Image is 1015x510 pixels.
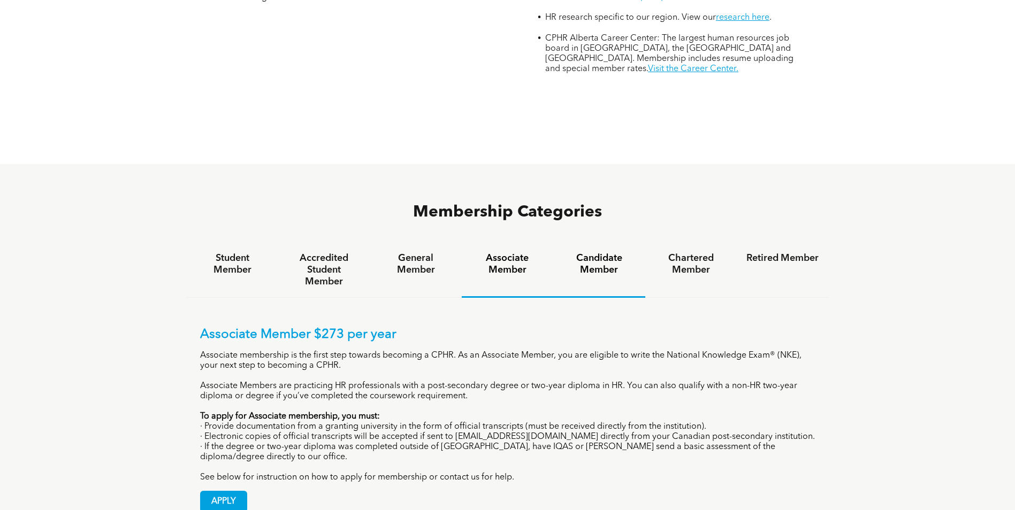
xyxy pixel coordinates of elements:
[200,442,815,462] p: · If the degree or two-year diploma was completed outside of [GEOGRAPHIC_DATA], have IQAS or [PER...
[471,252,544,276] h4: Associate Member
[769,13,772,22] span: .
[379,252,452,276] h4: General Member
[200,351,815,371] p: Associate membership is the first step towards becoming a CPHR. As an Associate Member, you are e...
[563,252,635,276] h4: Candidate Member
[746,252,819,264] h4: Retired Member
[413,204,602,220] span: Membership Categories
[545,34,793,73] span: CPHR Alberta Career Center: The largest human resources job board in [GEOGRAPHIC_DATA], the [GEOG...
[648,65,738,73] a: Visit the Career Center.
[288,252,360,288] h4: Accredited Student Member
[545,13,716,22] span: HR research specific to our region. View our
[200,327,815,343] p: Associate Member $273 per year
[655,252,727,276] h4: Chartered Member
[200,381,815,401] p: Associate Members are practicing HR professionals with a post-secondary degree or two-year diplom...
[716,13,769,22] a: research here
[200,422,815,432] p: · Provide documentation from a granting university in the form of official transcripts (must be r...
[200,412,380,421] strong: To apply for Associate membership, you must:
[196,252,269,276] h4: Student Member
[200,432,815,442] p: · Electronic copies of official transcripts will be accepted if sent to [EMAIL_ADDRESS][DOMAIN_NA...
[200,473,815,483] p: See below for instruction on how to apply for membership or contact us for help.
